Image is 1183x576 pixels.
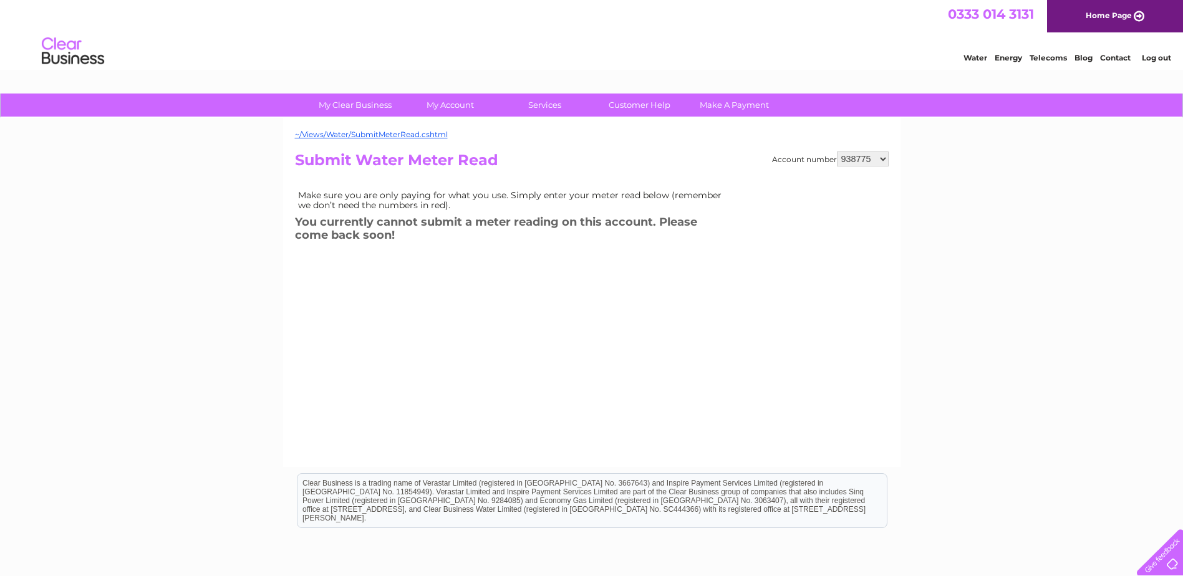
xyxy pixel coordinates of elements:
[588,94,691,117] a: Customer Help
[948,6,1034,22] a: 0333 014 3131
[295,187,732,213] td: Make sure you are only paying for what you use. Simply enter your meter read below (remember we d...
[1074,53,1093,62] a: Blog
[683,94,786,117] a: Make A Payment
[41,32,105,70] img: logo.png
[1100,53,1131,62] a: Contact
[295,213,732,247] h3: You currently cannot submit a meter reading on this account. Please come back soon!
[493,94,596,117] a: Services
[995,53,1022,62] a: Energy
[295,130,448,139] a: ~/Views/Water/SubmitMeterRead.cshtml
[297,7,887,60] div: Clear Business is a trading name of Verastar Limited (registered in [GEOGRAPHIC_DATA] No. 3667643...
[398,94,501,117] a: My Account
[304,94,407,117] a: My Clear Business
[1030,53,1067,62] a: Telecoms
[295,151,889,175] h2: Submit Water Meter Read
[772,151,889,166] div: Account number
[1142,53,1171,62] a: Log out
[963,53,987,62] a: Water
